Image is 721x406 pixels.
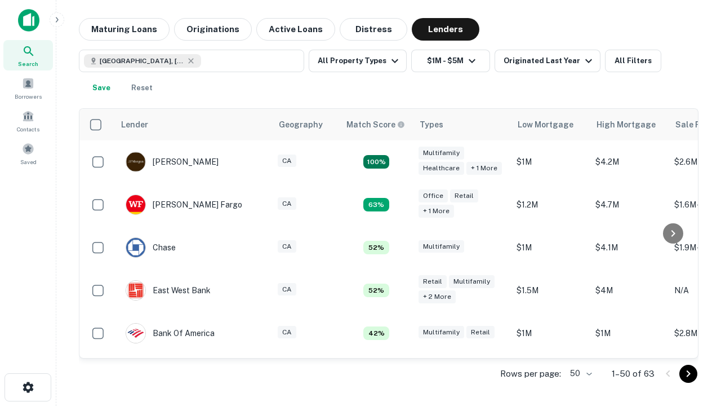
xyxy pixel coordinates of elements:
div: CA [278,197,296,210]
div: CA [278,155,296,167]
div: Multifamily [419,326,464,339]
th: High Mortgage [590,109,669,140]
div: Retail [466,326,495,339]
div: Chase [126,237,176,258]
span: Saved [20,157,37,166]
div: Matching Properties: 6, hasApolloMatch: undefined [363,198,389,211]
td: $1M [511,140,590,183]
th: Lender [114,109,272,140]
div: Multifamily [419,240,464,253]
td: $1M [511,312,590,355]
div: Matching Properties: 17, hasApolloMatch: undefined [363,155,389,169]
div: 50 [566,365,594,382]
img: capitalize-icon.png [18,9,39,32]
button: [GEOGRAPHIC_DATA], [GEOGRAPHIC_DATA], [GEOGRAPHIC_DATA] [79,50,304,72]
div: CA [278,240,296,253]
td: $4.7M [590,183,669,226]
div: Multifamily [419,147,464,160]
button: Active Loans [256,18,335,41]
div: Healthcare [419,162,464,175]
td: $4.5M [590,355,669,398]
div: Originated Last Year [504,54,595,68]
div: + 2 more [419,290,456,303]
p: Rows per page: [500,367,561,381]
p: 1–50 of 63 [612,367,655,381]
td: $4.1M [590,226,669,269]
button: Save your search to get updates of matches that match your search criteria. [83,77,119,99]
div: Retail [450,189,478,202]
div: CA [278,283,296,296]
div: Lender [121,118,148,131]
th: Low Mortgage [511,109,590,140]
div: Matching Properties: 4, hasApolloMatch: undefined [363,326,389,340]
div: Multifamily [449,275,495,288]
img: picture [126,152,145,171]
div: Matching Properties: 5, hasApolloMatch: undefined [363,284,389,297]
img: picture [126,324,145,343]
button: All Property Types [309,50,407,72]
td: $1.2M [511,183,590,226]
button: Distress [340,18,407,41]
div: East West Bank [126,280,211,301]
div: Retail [419,275,447,288]
button: All Filters [605,50,661,72]
button: Lenders [412,18,479,41]
span: Borrowers [15,92,42,101]
div: Geography [279,118,323,131]
div: + 1 more [419,205,454,218]
div: Types [420,118,443,131]
th: Geography [272,109,340,140]
button: Originated Last Year [495,50,600,72]
div: Bank Of America [126,323,215,343]
h6: Match Score [346,118,403,131]
div: + 1 more [466,162,502,175]
div: High Mortgage [597,118,656,131]
span: Search [18,59,38,68]
div: Office [419,189,448,202]
td: $1.5M [511,269,590,312]
img: picture [126,238,145,257]
span: [GEOGRAPHIC_DATA], [GEOGRAPHIC_DATA], [GEOGRAPHIC_DATA] [100,56,184,66]
div: [PERSON_NAME] [126,152,219,172]
div: [PERSON_NAME] Fargo [126,195,242,215]
div: Matching Properties: 5, hasApolloMatch: undefined [363,241,389,254]
a: Borrowers [3,73,53,103]
div: Capitalize uses an advanced AI algorithm to match your search with the best lender. The match sco... [346,118,405,131]
a: Saved [3,138,53,169]
button: Reset [124,77,160,99]
td: $1M [511,226,590,269]
button: Go to next page [679,365,697,383]
button: Originations [174,18,252,41]
img: picture [126,195,145,214]
img: picture [126,281,145,300]
th: Types [413,109,511,140]
td: $1M [590,312,669,355]
th: Capitalize uses an advanced AI algorithm to match your search with the best lender. The match sco... [340,109,413,140]
span: Contacts [17,125,39,134]
button: Maturing Loans [79,18,170,41]
iframe: Chat Widget [665,316,721,370]
div: CA [278,326,296,339]
button: $1M - $5M [411,50,490,72]
td: $4.2M [590,140,669,183]
a: Search [3,40,53,70]
td: $4M [590,269,669,312]
a: Contacts [3,105,53,136]
div: Low Mortgage [518,118,573,131]
td: $1.4M [511,355,590,398]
